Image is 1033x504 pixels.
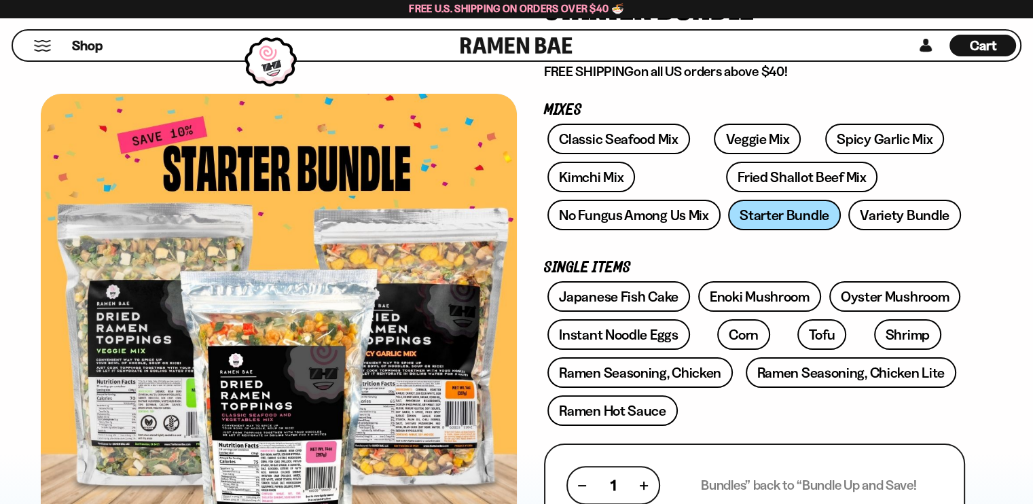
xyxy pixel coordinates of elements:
[874,319,941,350] a: Shrimp
[949,31,1016,60] div: Cart
[547,200,720,230] a: No Fungus Among Us Mix
[726,162,877,192] a: Fried Shallot Beef Mix
[72,35,103,56] a: Shop
[717,319,770,350] a: Corn
[698,281,821,312] a: Enoki Mushroom
[547,124,689,154] a: Classic Seafood Mix
[611,477,616,494] span: 1
[547,395,678,426] a: Ramen Hot Sauce
[970,37,996,54] span: Cart
[848,200,961,230] a: Variety Bundle
[825,124,944,154] a: Spicy Garlic Mix
[33,40,52,52] button: Mobile Menu Trigger
[547,281,690,312] a: Japanese Fish Cake
[547,357,733,388] a: Ramen Seasoning, Chicken
[797,319,846,350] a: Tofu
[701,477,916,494] p: Bundles” back to “Bundle Up and Save!
[544,262,965,274] p: Single Items
[409,2,624,15] span: Free U.S. Shipping on Orders over $40 🍜
[72,37,103,55] span: Shop
[746,357,956,388] a: Ramen Seasoning, Chicken Lite
[829,281,961,312] a: Oyster Mushroom
[544,104,965,117] p: Mixes
[547,162,635,192] a: Kimchi Mix
[714,124,801,154] a: Veggie Mix
[547,319,689,350] a: Instant Noodle Eggs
